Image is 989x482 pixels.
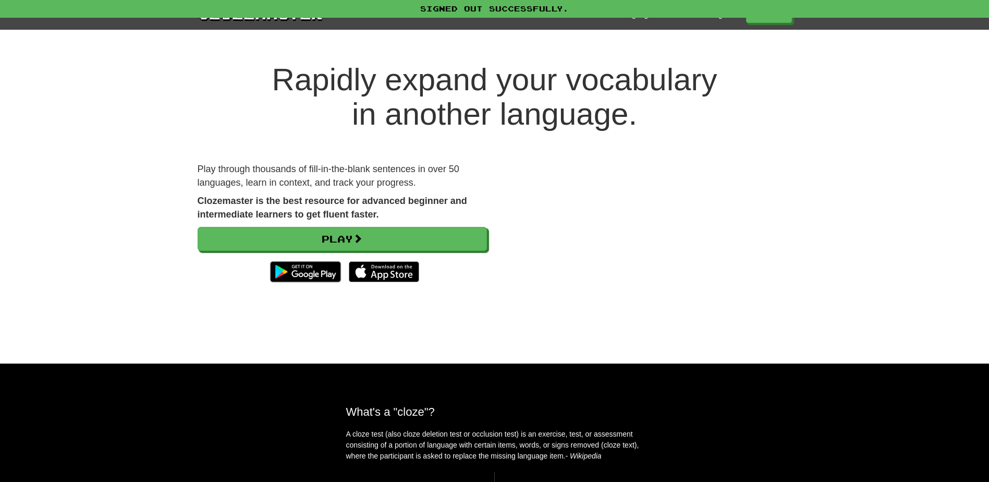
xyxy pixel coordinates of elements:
h2: What's a "cloze"? [346,405,643,418]
img: Get it on Google Play [265,256,346,287]
img: Download_on_the_App_Store_Badge_US-UK_135x40-25178aeef6eb6b83b96f5f2d004eda3bffbb37122de64afbaef7... [349,261,419,282]
a: Play [198,227,487,251]
em: - Wikipedia [566,452,602,460]
p: Play through thousands of fill-in-the-blank sentences in over 50 languages, learn in context, and... [198,163,487,189]
strong: Clozemaster is the best resource for advanced beginner and intermediate learners to get fluent fa... [198,196,467,220]
p: A cloze test (also cloze deletion test or occlusion test) is an exercise, test, or assessment con... [346,429,643,462]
